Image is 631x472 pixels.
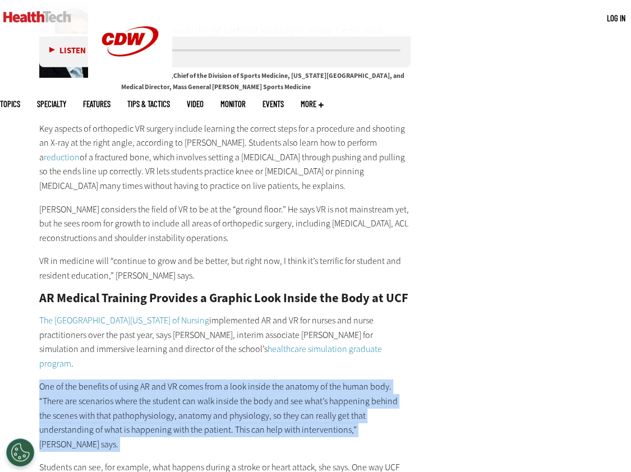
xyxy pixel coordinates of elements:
[44,151,80,163] a: reduction
[607,13,625,23] a: Log in
[39,343,382,369] a: healthcare simulation graduate program
[301,100,324,108] span: More
[39,254,411,283] p: VR in medicine will “continue to grow and be better, but right now, I think it’s terrific for stu...
[37,100,66,108] span: Specialty
[187,100,204,108] a: Video
[6,438,34,466] button: Open Preferences
[262,100,284,108] a: Events
[3,11,71,22] img: Home
[39,202,411,246] p: [PERSON_NAME] considers the field of VR to be at the “ground floor.” He says VR is not mainstream...
[220,100,246,108] a: MonITor
[39,314,209,326] a: The [GEOGRAPHIC_DATA][US_STATE] of Nursing
[39,380,411,451] p: One of the benefits of using AR and VR comes from a look inside the anatomy of the human body. “T...
[39,292,411,304] h2: AR Medical Training Provides a Graphic Look Inside the Body at UCF
[127,100,170,108] a: Tips & Tactics
[39,122,411,193] p: Key aspects of orthopedic VR surgery include learning the correct steps for a procedure and shoot...
[39,313,411,371] p: implemented AR and VR for nurses and nurse practitioners over the past year, says [PERSON_NAME], ...
[6,438,34,466] div: Cookies Settings
[607,12,625,24] div: User menu
[83,100,110,108] a: Features
[88,74,172,86] a: CDW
